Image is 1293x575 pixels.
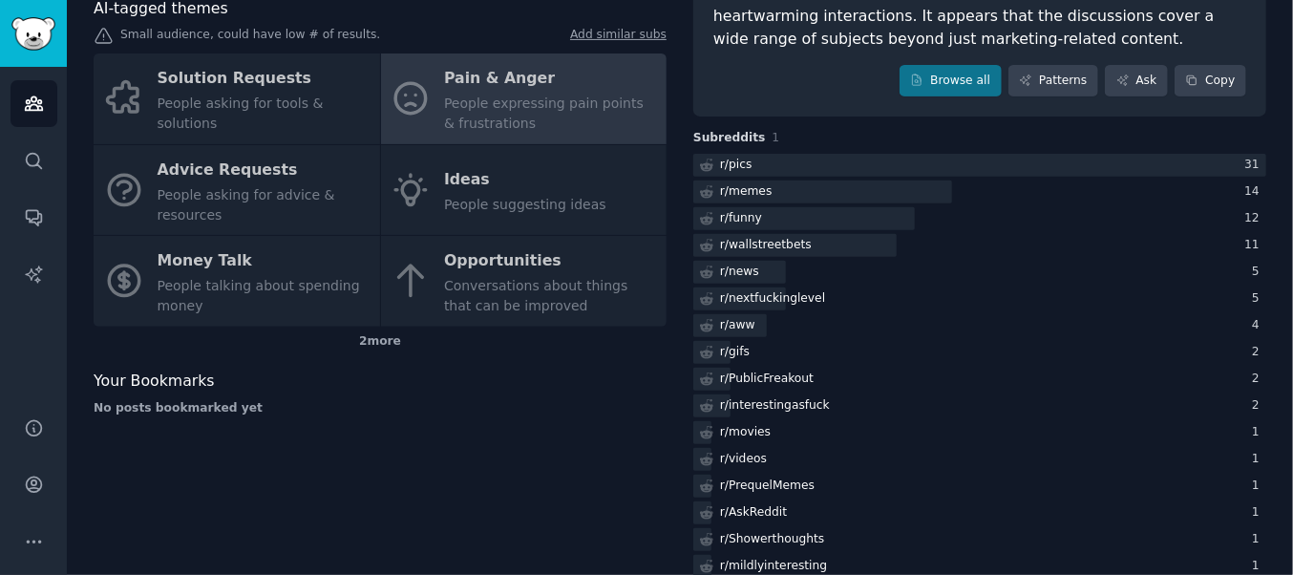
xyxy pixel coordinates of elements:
[693,475,1266,499] a: r/PrequelMemes1
[720,157,752,174] div: r/ pics
[693,528,1266,552] a: r/Showerthoughts1
[1244,157,1266,174] div: 31
[94,370,215,394] span: Your Bookmarks
[94,27,667,47] div: Small audience, could have low # of results.
[720,317,755,334] div: r/ aww
[693,448,1266,472] a: r/videos1
[693,341,1266,365] a: r/gifs2
[1008,65,1098,97] a: Patterns
[720,183,773,201] div: r/ memes
[1252,424,1266,441] div: 1
[1105,65,1168,97] a: Ask
[693,207,1266,231] a: r/funny12
[720,371,814,388] div: r/ PublicFreakout
[11,17,55,51] img: GummySearch logo
[693,394,1266,418] a: r/interestingasfuck2
[1252,504,1266,522] div: 1
[720,397,830,415] div: r/ interestingasfuck
[693,287,1266,311] a: r/nextfuckinglevel5
[693,154,1266,178] a: r/pics31
[693,181,1266,204] a: r/memes14
[720,478,815,495] div: r/ PrequelMemes
[693,421,1266,445] a: r/movies1
[1252,451,1266,468] div: 1
[720,531,824,548] div: r/ Showerthoughts
[720,264,759,281] div: r/ news
[1244,183,1266,201] div: 14
[693,130,766,147] span: Subreddits
[1252,371,1266,388] div: 2
[693,234,1266,258] a: r/wallstreetbets11
[693,314,1266,338] a: r/aww4
[1252,397,1266,415] div: 2
[720,344,750,361] div: r/ gifs
[1175,65,1246,97] button: Copy
[570,27,667,47] a: Add similar subs
[1252,344,1266,361] div: 2
[773,131,780,144] span: 1
[94,327,667,357] div: 2 more
[720,558,827,575] div: r/ mildlyinteresting
[693,368,1266,392] a: r/PublicFreakout2
[1252,317,1266,334] div: 4
[693,501,1266,525] a: r/AskReddit1
[1252,558,1266,575] div: 1
[1252,264,1266,281] div: 5
[1252,531,1266,548] div: 1
[1252,478,1266,495] div: 1
[720,504,787,522] div: r/ AskReddit
[1252,290,1266,308] div: 5
[720,424,771,441] div: r/ movies
[94,400,667,417] div: No posts bookmarked yet
[720,237,812,254] div: r/ wallstreetbets
[1244,237,1266,254] div: 11
[1244,210,1266,227] div: 12
[693,261,1266,285] a: r/news5
[720,210,762,227] div: r/ funny
[900,65,1002,97] a: Browse all
[720,451,767,468] div: r/ videos
[720,290,825,308] div: r/ nextfuckinglevel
